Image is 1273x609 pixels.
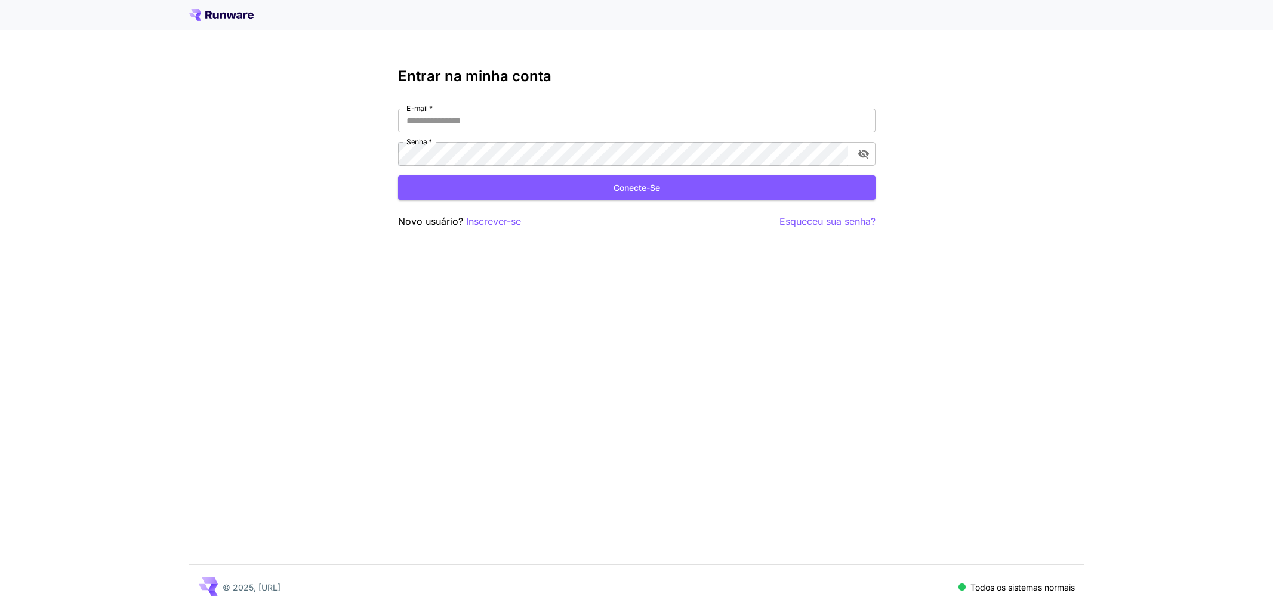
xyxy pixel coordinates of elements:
[779,215,876,227] font: Esqueceu sua senha?
[614,183,660,193] font: Conecte-se
[406,104,428,113] font: E-mail
[406,137,427,146] font: Senha
[779,214,876,229] button: Esqueceu sua senha?
[970,582,1075,592] font: Todos os sistemas normais
[398,67,551,85] font: Entrar na minha conta
[398,215,463,227] font: Novo usuário?
[466,214,521,229] button: Inscrever-se
[223,582,281,592] font: © 2025, [URL]
[398,175,876,200] button: Conecte-se
[853,143,874,165] button: alternar a visibilidade da senha
[466,215,521,227] font: Inscrever-se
